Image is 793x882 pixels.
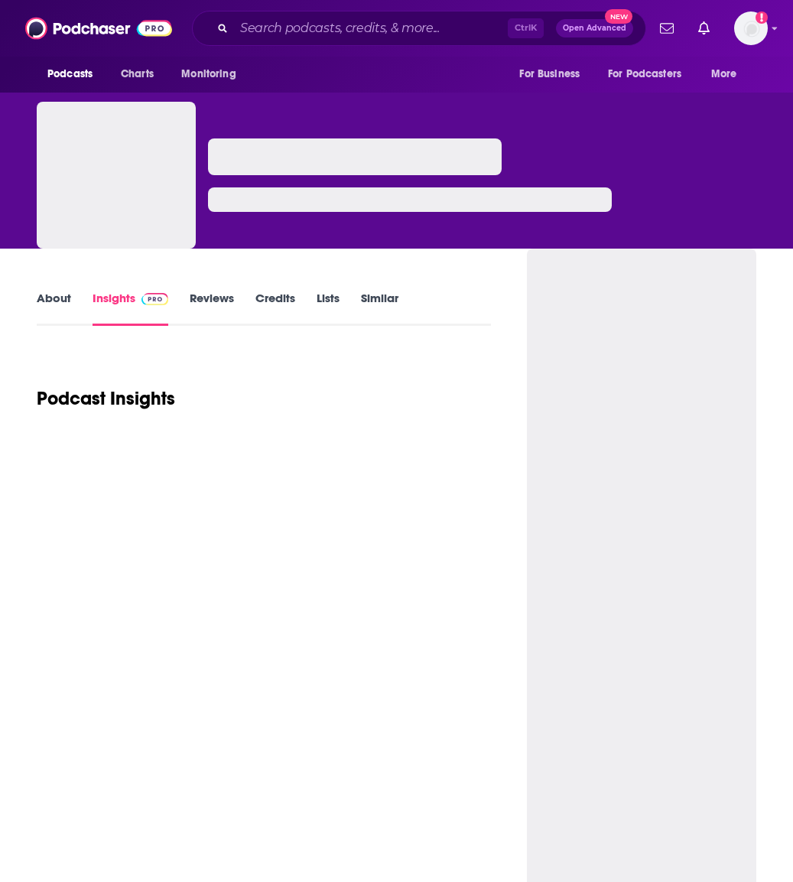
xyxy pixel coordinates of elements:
span: Ctrl K [508,18,544,38]
button: open menu [37,60,112,89]
img: User Profile [734,11,768,45]
a: About [37,291,71,326]
a: Similar [361,291,398,326]
a: Credits [255,291,295,326]
span: Monitoring [181,63,236,85]
button: open menu [700,60,756,89]
span: Open Advanced [563,24,626,32]
span: Podcasts [47,63,93,85]
a: Reviews [190,291,234,326]
button: Show profile menu [734,11,768,45]
h1: Podcast Insights [37,387,175,410]
span: Logged in as evankrask [734,11,768,45]
button: open menu [598,60,704,89]
img: Podchaser - Follow, Share and Rate Podcasts [25,14,172,43]
a: Charts [111,60,163,89]
span: For Business [519,63,580,85]
svg: Add a profile image [756,11,768,24]
span: Charts [121,63,154,85]
a: InsightsPodchaser Pro [93,291,168,326]
a: Show notifications dropdown [654,15,680,41]
button: open menu [171,60,255,89]
a: Lists [317,291,340,326]
button: Open AdvancedNew [556,19,633,37]
span: For Podcasters [608,63,681,85]
img: Podchaser Pro [141,293,168,305]
button: open menu [509,60,599,89]
div: Search podcasts, credits, & more... [192,11,646,46]
span: More [711,63,737,85]
a: Show notifications dropdown [692,15,716,41]
input: Search podcasts, credits, & more... [234,16,508,41]
span: New [605,9,632,24]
